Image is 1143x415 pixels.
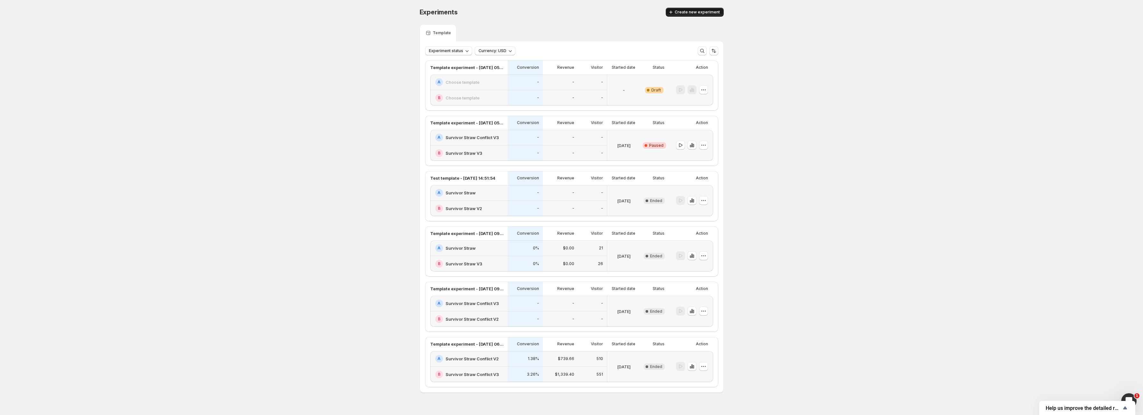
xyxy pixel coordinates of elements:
[537,151,539,156] p: -
[430,286,504,292] p: Template experiment - [DATE] 09:55:32
[1046,404,1129,412] button: Show survey - Help us improve the detailed report for A/B campaigns
[591,231,603,236] p: Visitor
[591,286,603,291] p: Visitor
[696,176,708,181] p: Action
[537,80,539,85] p: -
[596,356,603,361] p: 510
[623,87,625,93] p: -
[425,46,472,55] button: Experiment status
[446,190,476,196] h2: Survivor Straw
[572,317,574,322] p: -
[479,48,506,53] span: Currency: USD
[601,135,603,140] p: -
[591,120,603,125] p: Visitor
[653,341,664,347] p: Status
[537,317,539,322] p: -
[653,65,664,70] p: Status
[601,80,603,85] p: -
[653,231,664,236] p: Status
[601,317,603,322] p: -
[429,48,463,53] span: Experiment status
[601,151,603,156] p: -
[537,301,539,306] p: -
[517,120,539,125] p: Conversion
[475,46,515,55] button: Currency: USD
[696,120,708,125] p: Action
[557,176,574,181] p: Revenue
[666,8,724,17] button: Create new experiment
[527,372,539,377] p: 3.26%
[537,206,539,211] p: -
[650,309,662,314] span: Ended
[563,246,574,251] p: $0.00
[598,261,603,266] p: 26
[651,88,661,93] span: Draft
[438,135,440,140] h2: A
[557,286,574,291] p: Revenue
[649,143,664,148] span: Paused
[446,79,479,85] h2: Choose template
[517,65,539,70] p: Conversion
[696,286,708,291] p: Action
[1121,393,1137,409] iframe: Intercom live chat
[617,253,631,259] p: [DATE]
[1046,405,1121,411] span: Help us improve the detailed report for A/B campaigns
[653,176,664,181] p: Status
[617,142,631,149] p: [DATE]
[617,364,631,370] p: [DATE]
[537,135,539,140] p: -
[430,230,504,237] p: Template experiment - [DATE] 09:11:00
[438,206,440,211] h2: B
[446,205,482,212] h2: Survivor Straw V2
[446,245,476,251] h2: Survivor Straw
[430,341,504,347] p: Template experiment - [DATE] 06:13:46
[572,206,574,211] p: -
[591,341,603,347] p: Visitor
[650,364,662,369] span: Ended
[533,246,539,251] p: 0%
[430,120,504,126] p: Template experiment - [DATE] 05:39:30
[696,65,708,70] p: Action
[438,95,440,100] h2: B
[528,356,539,361] p: 1.38%
[557,65,574,70] p: Revenue
[438,80,440,85] h2: A
[563,261,574,266] p: $0.00
[446,261,482,267] h2: Survivor Straw V3
[438,356,440,361] h2: A
[675,10,720,15] span: Create new experiment
[517,341,539,347] p: Conversion
[572,151,574,156] p: -
[653,120,664,125] p: Status
[537,95,539,100] p: -
[572,95,574,100] p: -
[446,300,499,307] h2: Survivor Straw Conflict V3
[612,176,635,181] p: Started date
[438,190,440,195] h2: A
[446,371,499,378] h2: Survivor Straw Conflict V3
[599,246,603,251] p: 21
[430,64,504,71] p: Template experiment - [DATE] 05:37:45
[601,95,603,100] p: -
[617,198,631,204] p: [DATE]
[446,95,479,101] h2: Choose template
[438,372,440,377] h2: B
[433,30,451,35] p: Template
[709,46,718,55] button: Sort the results
[696,341,708,347] p: Action
[438,261,440,266] h2: B
[612,341,635,347] p: Started date
[572,301,574,306] p: -
[517,286,539,291] p: Conversion
[558,356,574,361] p: $739.66
[650,254,662,259] span: Ended
[555,372,574,377] p: $1,339.40
[612,231,635,236] p: Started date
[601,301,603,306] p: -
[446,134,499,141] h2: Survivor Straw Conflict V3
[438,246,440,251] h2: A
[601,190,603,195] p: -
[557,231,574,236] p: Revenue
[601,206,603,211] p: -
[430,175,495,181] p: Test template - [DATE] 14:51:54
